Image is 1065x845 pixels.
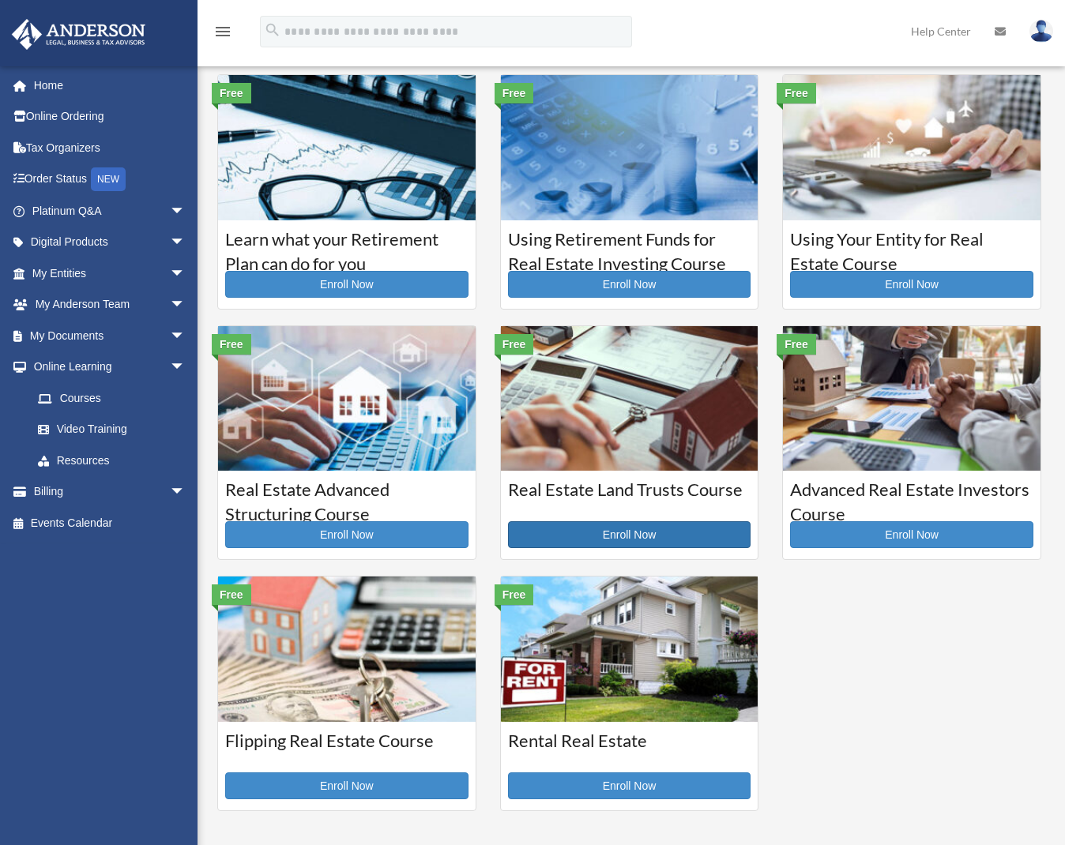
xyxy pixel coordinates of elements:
a: Online Ordering [11,101,209,133]
div: Free [777,83,816,103]
h3: Flipping Real Estate Course [225,729,469,768]
a: Events Calendar [11,507,209,539]
div: NEW [91,167,126,191]
h3: Advanced Real Estate Investors Course [790,478,1033,517]
a: Enroll Now [508,772,751,799]
div: Free [495,584,534,605]
h3: Rental Real Estate [508,729,751,768]
a: Enroll Now [225,772,469,799]
a: Enroll Now [508,521,751,548]
div: Free [212,83,251,103]
a: Enroll Now [225,271,469,298]
span: arrow_drop_down [170,320,201,352]
h3: Real Estate Advanced Structuring Course [225,478,469,517]
div: Free [777,334,816,355]
a: My Entitiesarrow_drop_down [11,257,209,289]
span: arrow_drop_down [170,195,201,227]
a: Digital Productsarrow_drop_down [11,227,209,258]
a: Platinum Q&Aarrow_drop_down [11,195,209,227]
a: My Documentsarrow_drop_down [11,320,209,351]
div: Free [212,584,251,605]
a: Enroll Now [790,521,1033,548]
a: Tax Organizers [11,132,209,163]
div: Free [212,334,251,355]
a: Order StatusNEW [11,163,209,196]
h3: Learn what your Retirement Plan can do for you [225,227,469,267]
a: menu [213,28,232,41]
h3: Using Retirement Funds for Real Estate Investing Course [508,227,751,267]
h3: Real Estate Land Trusts Course [508,478,751,517]
a: Billingarrow_drop_down [11,476,209,508]
a: Courses [22,382,201,414]
span: arrow_drop_down [170,227,201,259]
div: Free [495,83,534,103]
a: Enroll Now [790,271,1033,298]
div: Free [495,334,534,355]
a: Video Training [22,414,209,445]
span: arrow_drop_down [170,351,201,384]
span: arrow_drop_down [170,289,201,321]
a: Online Learningarrow_drop_down [11,351,209,383]
span: arrow_drop_down [170,257,201,290]
img: User Pic [1029,20,1053,43]
a: Home [11,69,209,101]
a: Enroll Now [225,521,469,548]
h3: Using Your Entity for Real Estate Course [790,227,1033,267]
img: Anderson Advisors Platinum Portal [7,19,150,50]
a: Enroll Now [508,271,751,298]
span: arrow_drop_down [170,476,201,509]
a: Resources [22,445,209,476]
a: My Anderson Teamarrow_drop_down [11,289,209,321]
i: menu [213,22,232,41]
i: search [264,21,281,39]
